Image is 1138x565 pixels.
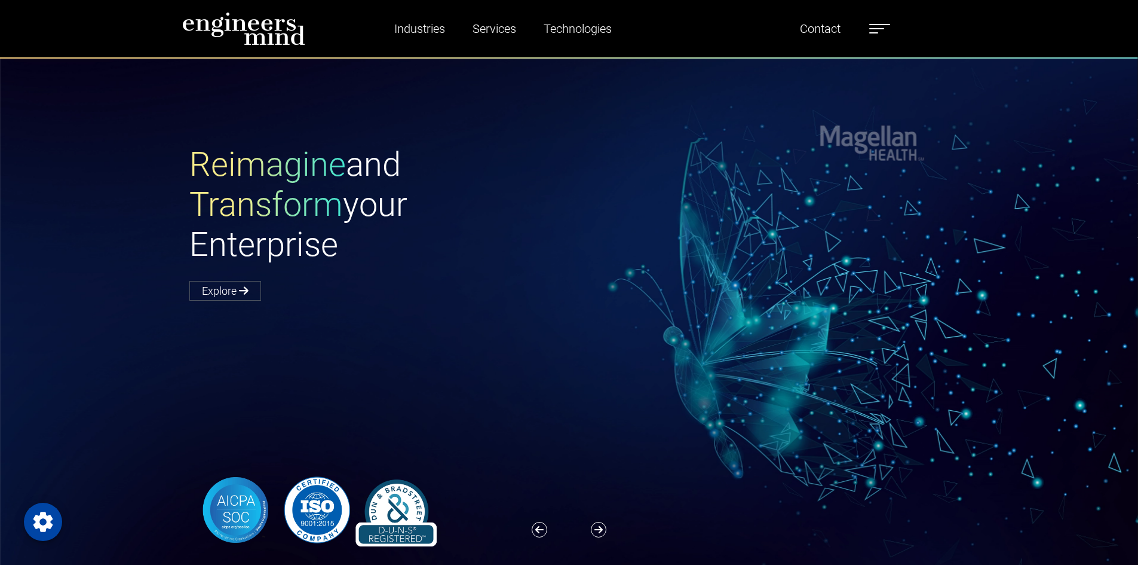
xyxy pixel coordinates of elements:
[189,281,261,301] a: Explore
[182,12,305,45] img: logo
[795,15,845,42] a: Contact
[539,15,616,42] a: Technologies
[189,185,343,224] span: Transform
[189,474,443,546] img: banner-logo
[189,145,569,265] h1: and your Enterprise
[189,145,346,184] span: Reimagine
[468,15,521,42] a: Services
[389,15,450,42] a: Industries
